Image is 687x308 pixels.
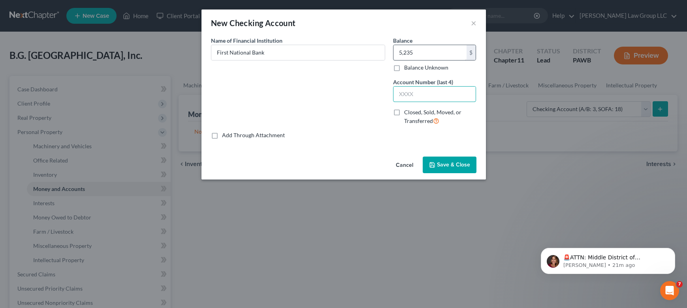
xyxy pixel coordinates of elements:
span: Closed, Sold, Moved, or Transferred [404,109,461,124]
div: $ [467,45,476,60]
input: Enter name... [211,45,385,60]
input: XXXX [393,87,476,102]
span: Name of Financial Institution [211,37,282,44]
iframe: Intercom live chat [660,281,679,300]
label: Account Number (last 4) [393,78,453,86]
input: 0.00 [393,45,467,60]
label: Add Through Attachment [222,131,285,139]
iframe: Intercom notifications message [529,231,687,287]
button: × [471,18,476,28]
span: New [211,18,228,28]
span: Checking Account [230,18,296,28]
label: Balance Unknown [404,64,448,72]
button: Cancel [390,157,420,173]
span: 7 [676,281,683,287]
button: Save & Close [423,157,476,173]
label: Balance [393,36,412,45]
span: Save & Close [437,161,470,168]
